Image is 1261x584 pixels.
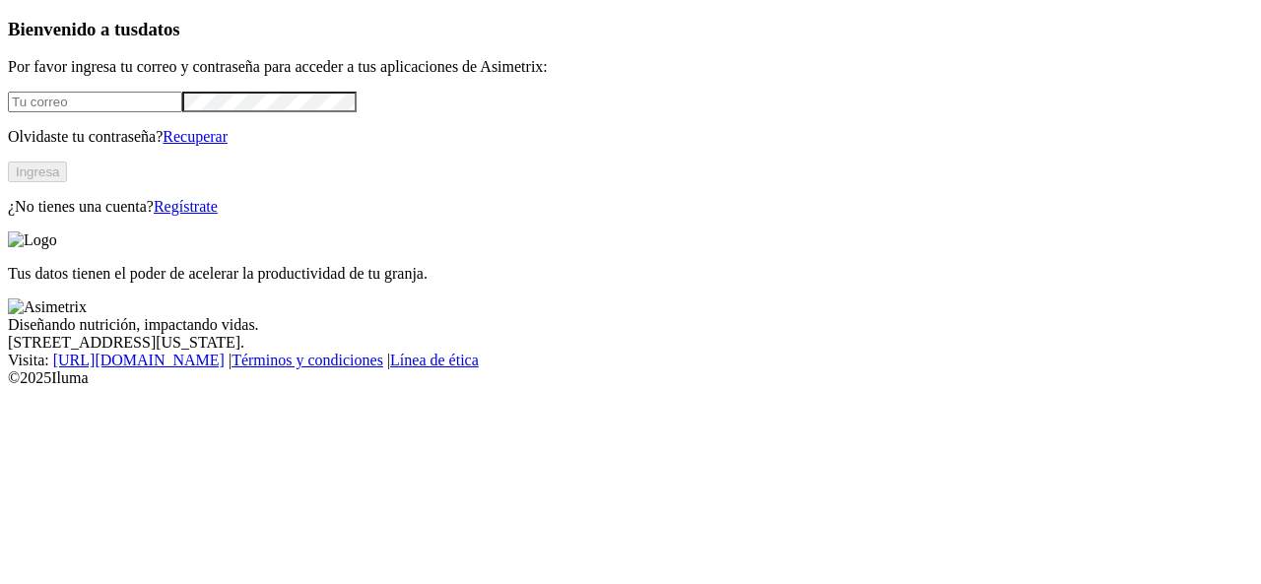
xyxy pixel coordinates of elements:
[138,19,180,39] span: datos
[163,128,228,145] a: Recuperar
[154,198,218,215] a: Regístrate
[8,369,1253,387] div: © 2025 Iluma
[8,162,67,182] button: Ingresa
[53,352,225,368] a: [URL][DOMAIN_NAME]
[8,92,182,112] input: Tu correo
[8,58,1253,76] p: Por favor ingresa tu correo y contraseña para acceder a tus aplicaciones de Asimetrix:
[8,19,1253,40] h3: Bienvenido a tus
[8,298,87,316] img: Asimetrix
[390,352,479,368] a: Línea de ética
[232,352,383,368] a: Términos y condiciones
[8,352,1253,369] div: Visita : | |
[8,316,1253,334] div: Diseñando nutrición, impactando vidas.
[8,231,57,249] img: Logo
[8,128,1253,146] p: Olvidaste tu contraseña?
[8,334,1253,352] div: [STREET_ADDRESS][US_STATE].
[8,198,1253,216] p: ¿No tienes una cuenta?
[8,265,1253,283] p: Tus datos tienen el poder de acelerar la productividad de tu granja.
